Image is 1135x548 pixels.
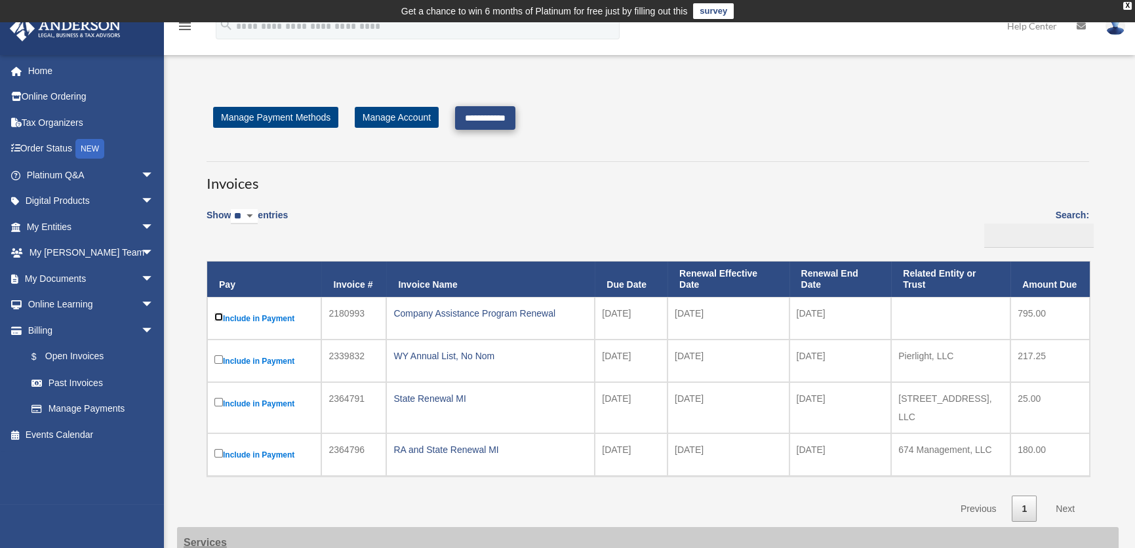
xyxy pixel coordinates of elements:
[595,433,667,476] td: [DATE]
[214,395,314,412] label: Include in Payment
[214,449,223,458] input: Include in Payment
[213,107,338,128] a: Manage Payment Methods
[891,382,1010,433] td: [STREET_ADDRESS], LLC
[207,262,321,297] th: Pay: activate to sort column descending
[9,421,174,448] a: Events Calendar
[141,292,167,319] span: arrow_drop_down
[321,382,386,433] td: 2364791
[386,262,595,297] th: Invoice Name: activate to sort column ascending
[214,398,223,406] input: Include in Payment
[9,265,174,292] a: My Documentsarrow_drop_down
[789,433,892,476] td: [DATE]
[141,265,167,292] span: arrow_drop_down
[393,389,587,408] div: State Renewal MI
[595,382,667,433] td: [DATE]
[355,107,439,128] a: Manage Account
[667,297,789,340] td: [DATE]
[207,161,1089,194] h3: Invoices
[9,240,174,266] a: My [PERSON_NAME] Teamarrow_drop_down
[891,262,1010,297] th: Related Entity or Trust: activate to sort column ascending
[1105,16,1125,35] img: User Pic
[693,3,734,19] a: survey
[393,304,587,323] div: Company Assistance Program Renewal
[789,297,892,340] td: [DATE]
[6,16,125,41] img: Anderson Advisors Platinum Portal
[595,297,667,340] td: [DATE]
[891,433,1010,476] td: 674 Management, LLC
[595,340,667,382] td: [DATE]
[789,340,892,382] td: [DATE]
[18,370,167,396] a: Past Invoices
[9,188,174,214] a: Digital Productsarrow_drop_down
[667,262,789,297] th: Renewal Effective Date: activate to sort column ascending
[321,433,386,476] td: 2364796
[1010,297,1090,340] td: 795.00
[667,382,789,433] td: [DATE]
[1010,262,1090,297] th: Amount Due: activate to sort column ascending
[595,262,667,297] th: Due Date: activate to sort column ascending
[141,188,167,215] span: arrow_drop_down
[9,84,174,110] a: Online Ordering
[18,396,167,422] a: Manage Payments
[1123,2,1132,10] div: close
[214,446,314,463] label: Include in Payment
[321,297,386,340] td: 2180993
[18,343,161,370] a: $Open Invoices
[789,382,892,433] td: [DATE]
[321,340,386,382] td: 2339832
[207,207,288,237] label: Show entries
[9,214,174,240] a: My Entitiesarrow_drop_down
[321,262,386,297] th: Invoice #: activate to sort column ascending
[141,162,167,189] span: arrow_drop_down
[214,355,223,364] input: Include in Payment
[9,317,167,343] a: Billingarrow_drop_down
[141,214,167,241] span: arrow_drop_down
[667,433,789,476] td: [DATE]
[219,18,233,32] i: search
[214,310,314,326] label: Include in Payment
[141,317,167,344] span: arrow_drop_down
[9,162,174,188] a: Platinum Q&Aarrow_drop_down
[9,292,174,318] a: Online Learningarrow_drop_down
[984,224,1094,248] input: Search:
[401,3,688,19] div: Get a chance to win 6 months of Platinum for free just by filling out this
[177,23,193,34] a: menu
[177,18,193,34] i: menu
[951,496,1006,522] a: Previous
[1010,433,1090,476] td: 180.00
[1010,382,1090,433] td: 25.00
[393,440,587,459] div: RA and State Renewal MI
[9,136,174,163] a: Order StatusNEW
[789,262,892,297] th: Renewal End Date: activate to sort column ascending
[231,209,258,224] select: Showentries
[141,240,167,267] span: arrow_drop_down
[9,109,174,136] a: Tax Organizers
[214,353,314,369] label: Include in Payment
[1010,340,1090,382] td: 217.25
[75,139,104,159] div: NEW
[9,58,174,84] a: Home
[667,340,789,382] td: [DATE]
[393,347,587,365] div: WY Annual List, No Nom
[980,207,1089,248] label: Search:
[214,313,223,321] input: Include in Payment
[184,537,227,548] strong: Services
[39,349,45,365] span: $
[891,340,1010,382] td: Pierlight, LLC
